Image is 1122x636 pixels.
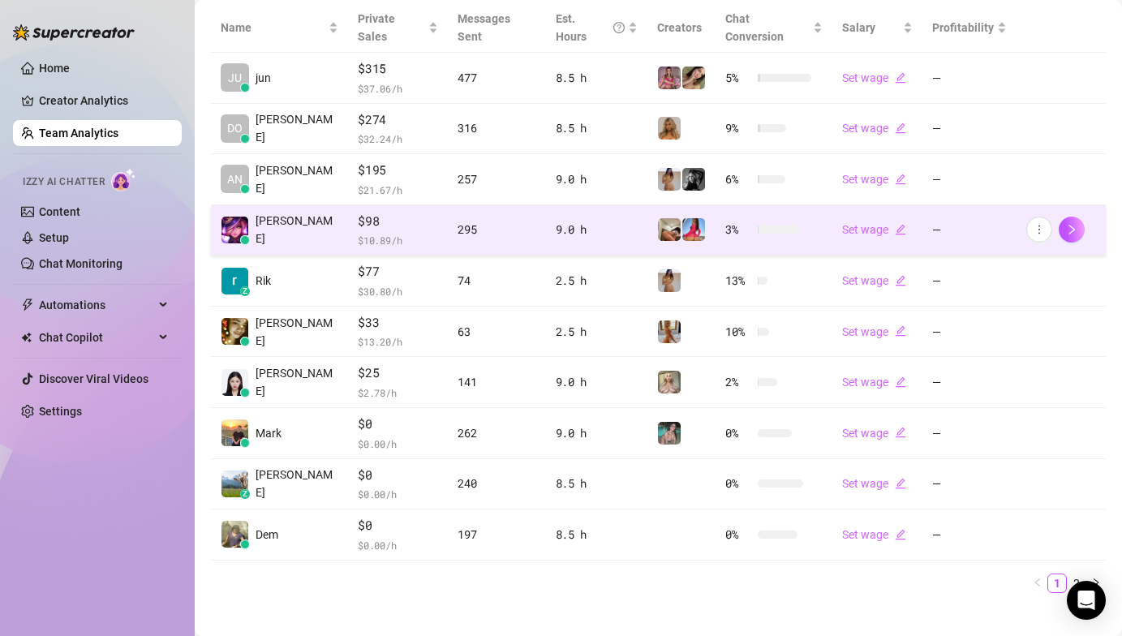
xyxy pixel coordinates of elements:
div: z [240,489,250,499]
div: 477 [458,69,535,87]
span: 0 % [725,424,751,442]
span: DO [227,119,243,137]
span: right [1066,224,1077,235]
span: 0 % [725,526,751,544]
span: question-circle [613,10,625,45]
li: Next Page [1086,574,1106,593]
span: thunderbolt [21,299,34,312]
span: edit [895,174,906,185]
img: Rik [221,268,248,294]
img: Georgia (VIP) [658,168,681,191]
li: Previous Page [1028,574,1047,593]
img: Chat Copilot [21,332,32,343]
img: Ellie (VIP) [658,371,681,393]
div: 9.0 h [556,373,638,391]
img: Dem [221,521,248,548]
div: 9.0 h [556,170,638,188]
span: Name [221,19,325,37]
a: Discover Viral Videos [39,372,148,385]
a: Set wageedit [842,173,906,186]
td: — [922,357,1017,408]
span: $ 21.67 /h [358,182,438,198]
img: Anjely Luna [221,471,248,497]
span: $ 0.00 /h [358,436,438,452]
span: $0 [358,415,438,434]
a: Settings [39,405,82,418]
span: Chat Conversion [725,12,784,43]
span: Chat Copilot [39,324,154,350]
div: 257 [458,170,535,188]
span: $77 [358,262,438,281]
a: Set wageedit [842,325,906,338]
span: $ 37.06 /h [358,80,438,97]
span: Private Sales [358,12,395,43]
td: — [922,459,1017,510]
span: Salary [842,21,875,34]
span: edit [895,224,906,235]
span: $ 0.00 /h [358,486,438,502]
span: edit [895,376,906,388]
a: Set wageedit [842,274,906,287]
a: Set wageedit [842,376,906,389]
a: Content [39,205,80,218]
span: edit [895,72,906,84]
span: [PERSON_NAME] [256,314,338,350]
img: Mocha (VIP) [682,67,705,89]
img: Jaz (VIP) [658,117,681,140]
span: edit [895,529,906,540]
span: 3 % [725,221,751,238]
div: 8.5 h [556,119,638,137]
td: — [922,53,1017,104]
th: Name [211,3,348,53]
div: 316 [458,119,535,137]
a: Set wageedit [842,71,906,84]
span: right [1091,578,1101,587]
span: 2 % [725,373,751,391]
div: 2.5 h [556,323,638,341]
span: $ 10.89 /h [358,232,438,248]
span: $33 [358,313,438,333]
span: Mark [256,424,282,442]
div: 262 [458,424,535,442]
div: 197 [458,526,535,544]
div: 8.5 h [556,526,638,544]
th: Creators [647,3,716,53]
span: $98 [358,212,438,231]
div: Open Intercom Messenger [1067,581,1106,620]
img: Eva Tangian [221,369,248,396]
img: MJaee (VIP) [658,422,681,445]
span: Izzy AI Chatter [23,174,105,190]
img: Kennedy (VIP) [682,168,705,191]
a: Home [39,62,70,75]
span: Profitability [932,21,994,34]
a: Set wageedit [842,427,906,440]
div: Est. Hours [556,10,625,45]
span: Rik [256,272,271,290]
span: edit [895,427,906,438]
span: AN [227,170,243,188]
button: left [1028,574,1047,593]
a: Set wageedit [842,528,906,541]
div: 2.5 h [556,272,638,290]
span: [PERSON_NAME] [256,110,338,146]
div: 141 [458,373,535,391]
a: Set wageedit [842,477,906,490]
img: AI Chatter [111,168,136,191]
span: Automations [39,292,154,318]
td: — [922,205,1017,256]
img: logo-BBDzfeDw.svg [13,24,135,41]
img: Georgia (VIP) [658,269,681,292]
span: jun [256,69,271,87]
span: 13 % [725,272,751,290]
a: Team Analytics [39,127,118,140]
span: JU [228,69,242,87]
span: edit [895,478,906,489]
span: edit [895,122,906,134]
button: right [1086,574,1106,593]
span: 5 % [725,69,751,87]
div: 74 [458,272,535,290]
span: edit [895,325,906,337]
div: 9.0 h [556,221,638,238]
img: Celine (VIP) [658,320,681,343]
span: edit [895,275,906,286]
